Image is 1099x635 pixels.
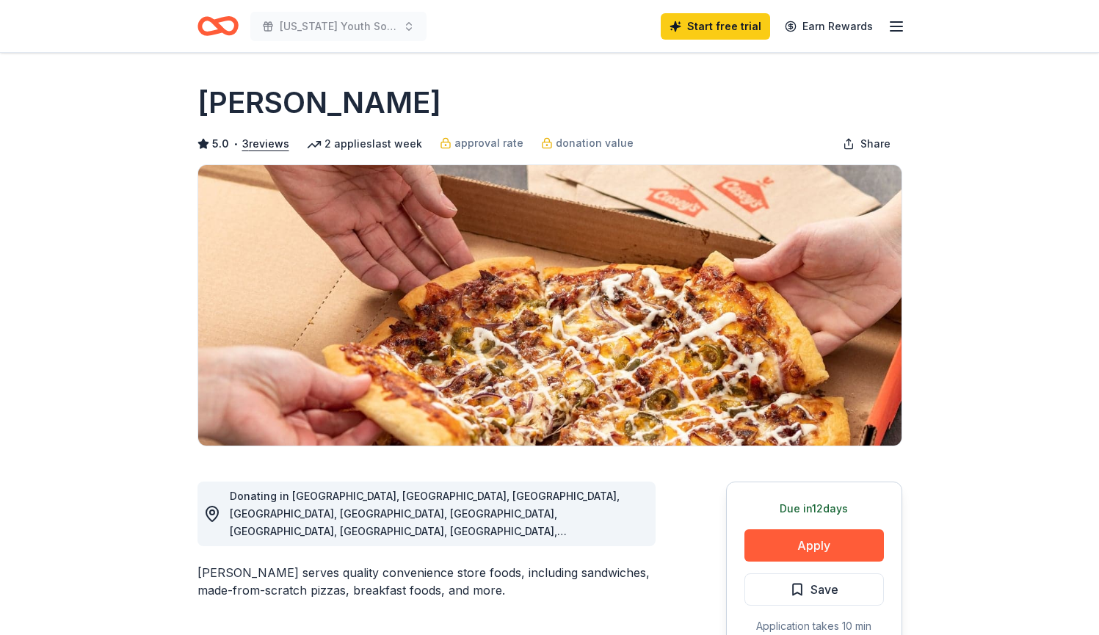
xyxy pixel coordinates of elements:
[556,134,634,152] span: donation value
[197,82,441,123] h1: [PERSON_NAME]
[541,134,634,152] a: donation value
[197,9,239,43] a: Home
[307,135,422,153] div: 2 applies last week
[454,134,523,152] span: approval rate
[230,490,620,590] span: Donating in [GEOGRAPHIC_DATA], [GEOGRAPHIC_DATA], [GEOGRAPHIC_DATA], [GEOGRAPHIC_DATA], [GEOGRAPH...
[744,529,884,562] button: Apply
[212,135,229,153] span: 5.0
[661,13,770,40] a: Start free trial
[810,580,838,599] span: Save
[860,135,891,153] span: Share
[233,138,238,150] span: •
[440,134,523,152] a: approval rate
[280,18,397,35] span: [US_STATE] Youth Soccer Gem State Challenge
[250,12,427,41] button: [US_STATE] Youth Soccer Gem State Challenge
[831,129,902,159] button: Share
[744,500,884,518] div: Due in 12 days
[776,13,882,40] a: Earn Rewards
[242,135,289,153] button: 3reviews
[198,165,902,446] img: Image for Casey's
[744,573,884,606] button: Save
[197,564,656,599] div: [PERSON_NAME] serves quality convenience store foods, including sandwiches, made-from-scratch piz...
[744,617,884,635] div: Application takes 10 min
